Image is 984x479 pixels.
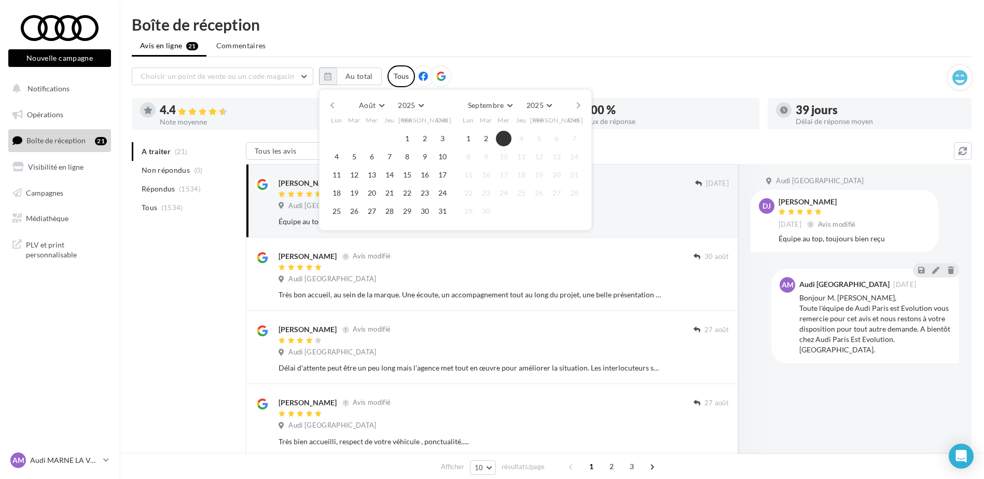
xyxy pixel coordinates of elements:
span: 1 [583,458,600,475]
a: Médiathèque [6,208,113,229]
a: PLV et print personnalisable [6,234,113,264]
button: 2025 [394,98,427,113]
span: 2025 [398,101,415,110]
span: Jeu [516,116,526,125]
button: 16 [478,167,494,183]
button: 30 [417,203,433,219]
button: 19 [347,185,362,201]
button: 13 [364,167,380,183]
div: Équipe au top, toujours bien reçu [779,234,930,244]
button: 12 [531,149,547,165]
a: Campagnes [6,182,113,204]
button: 27 [549,185,564,201]
span: Non répondus [142,165,190,175]
div: Bonjour M. [PERSON_NAME], Toute l'équipe de Audi Paris est Evolution vous remercie pour cet avis ... [799,293,951,355]
span: 2025 [526,101,544,110]
button: 26 [531,185,547,201]
button: 11 [329,167,344,183]
button: 1 [461,131,476,146]
span: AM [12,455,24,466]
div: Tous [387,65,415,87]
button: 21 [382,185,397,201]
div: [PERSON_NAME] [779,198,858,206]
span: Avis modifié [353,252,391,261]
span: Campagnes [26,188,63,197]
span: Tous [142,202,157,213]
span: 2 [603,458,620,475]
span: Audi [GEOGRAPHIC_DATA] [288,421,376,430]
button: Au total [319,67,382,85]
span: [PERSON_NAME] [398,116,452,125]
button: Tous les avis [246,142,350,160]
span: Dim [436,116,449,125]
span: Opérations [27,110,63,119]
span: Mer [366,116,378,125]
div: Open Intercom Messenger [949,444,974,469]
button: 2 [417,131,433,146]
button: 18 [514,167,529,183]
button: 6 [549,131,564,146]
button: Août [355,98,388,113]
span: PLV et print personnalisable [26,238,107,260]
span: (1534) [179,185,201,193]
button: 16 [417,167,433,183]
span: Choisir un point de vente ou un code magasin [141,72,294,80]
span: Août [359,101,376,110]
button: 4 [514,131,529,146]
span: Mar [348,116,361,125]
span: Jeu [384,116,395,125]
button: 10 [496,149,511,165]
span: Notifications [27,84,70,93]
span: Septembre [468,101,504,110]
button: 2 [478,131,494,146]
span: résultats/page [502,462,545,472]
button: 2025 [522,98,556,113]
span: 27 août [704,399,729,408]
span: Visibilité en ligne [28,162,84,171]
button: 4 [329,149,344,165]
button: 29 [399,203,415,219]
span: Dim [568,116,580,125]
span: 30 août [704,252,729,262]
button: 9 [478,149,494,165]
span: Audi [GEOGRAPHIC_DATA] [288,201,376,211]
button: 17 [435,167,450,183]
div: 39 jours [796,104,963,116]
span: Avis modifié [818,220,856,228]
button: 26 [347,203,362,219]
div: Très bien accueilli, respect de votre véhicule , ponctualité..... [279,436,661,447]
button: 22 [461,185,476,201]
button: 12 [347,167,362,183]
button: 8 [399,149,415,165]
button: 20 [549,167,564,183]
button: Choisir un point de vente ou un code magasin [132,67,313,85]
div: [PERSON_NAME] [279,324,337,335]
button: 25 [329,203,344,219]
a: Boîte de réception21 [6,129,113,152]
button: 30 [478,203,494,219]
button: 13 [549,149,564,165]
button: 9 [417,149,433,165]
span: Audi [GEOGRAPHIC_DATA] [776,176,864,186]
button: 7 [382,149,397,165]
div: Délai d'attente peut être un peu long mais l'agence met tout en œuvre pour améliorer la situation... [279,363,661,373]
div: Boîte de réception [132,17,972,32]
button: 25 [514,185,529,201]
button: 28 [382,203,397,219]
button: 11 [514,149,529,165]
button: Septembre [464,98,517,113]
span: Mer [497,116,510,125]
span: AM [782,280,794,290]
div: Délai de réponse moyen [796,118,963,125]
button: Notifications [6,78,109,100]
button: 14 [382,167,397,183]
span: 3 [623,458,640,475]
button: 5 [531,131,547,146]
div: Note moyenne [160,118,327,126]
div: 100 % [584,104,752,116]
button: 10 [435,149,450,165]
button: 3 [435,131,450,146]
span: Avis modifié [353,325,391,334]
a: AM Audi MARNE LA VALLEE [8,450,111,470]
